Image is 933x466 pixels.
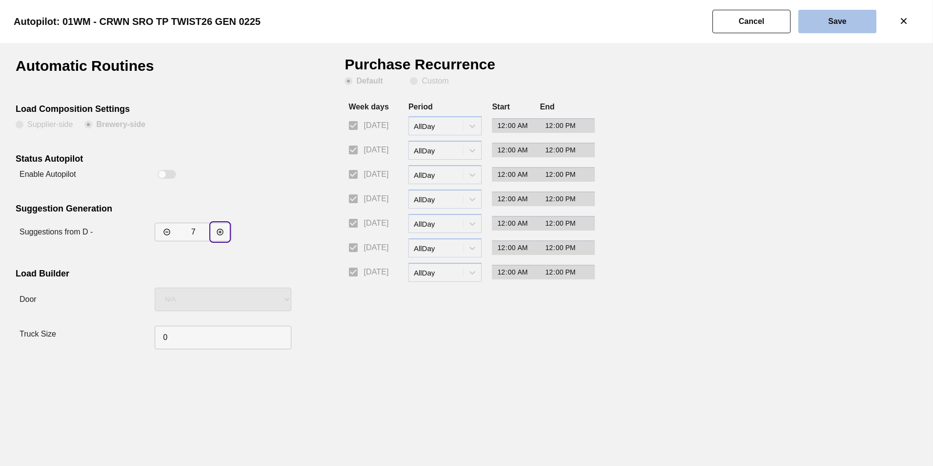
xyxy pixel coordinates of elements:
span: [DATE] [364,120,388,131]
clb-radio-button: Supplier-side [16,121,73,130]
clb-radio-button: Custom [410,77,448,87]
div: Load Builder [16,269,286,281]
div: Suggestion Generation [16,204,286,216]
label: Door [20,295,37,303]
label: Truck Size [20,330,56,338]
span: [DATE] [364,193,388,205]
label: Week days [348,103,388,111]
div: Load Composition Settings [16,104,286,117]
label: Suggestions from D - [20,228,93,236]
clb-radio-button: Brewery-side [84,121,145,130]
span: [DATE] [364,217,388,229]
label: Start [492,103,509,111]
label: Enable Autopilot [20,170,76,178]
label: Period [408,103,433,111]
span: [DATE] [364,144,388,156]
label: End [540,103,554,111]
clb-radio-button: Default [345,77,398,87]
span: [DATE] [364,266,388,278]
span: [DATE] [364,242,388,254]
span: [DATE] [364,169,388,180]
h1: Purchase Recurrence [345,59,518,77]
div: Status Autopilot [16,154,286,167]
h1: Automatic Routines [16,59,189,81]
